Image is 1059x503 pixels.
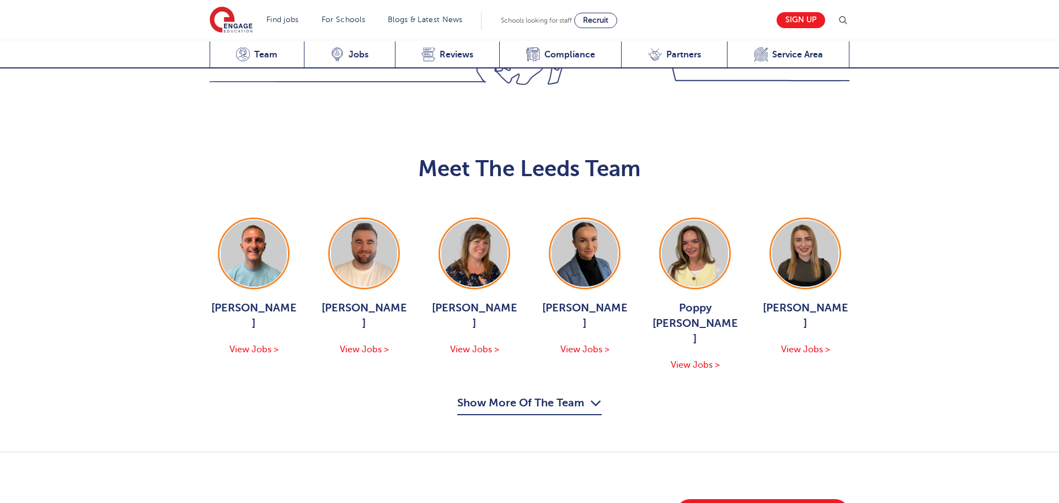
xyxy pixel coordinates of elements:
[574,13,617,28] a: Recruit
[457,394,602,415] button: Show More Of The Team
[331,220,397,287] img: Chris Rushton
[671,360,720,370] span: View Jobs >
[395,41,500,68] a: Reviews
[441,220,507,287] img: Joanne Wright
[210,156,849,182] h2: Meet The Leeds Team
[662,220,728,287] img: Poppy Burnside
[761,218,849,357] a: [PERSON_NAME] View Jobs >
[666,49,701,60] span: Partners
[322,15,365,24] a: For Schools
[772,220,838,287] img: Layla McCosker
[761,300,849,331] span: [PERSON_NAME]
[501,17,572,24] span: Schools looking for staff
[210,300,298,331] span: [PERSON_NAME]
[544,49,595,60] span: Compliance
[430,300,518,331] span: [PERSON_NAME]
[388,15,463,24] a: Blogs & Latest News
[772,49,823,60] span: Service Area
[430,218,518,357] a: [PERSON_NAME] View Jobs >
[651,300,739,347] span: Poppy [PERSON_NAME]
[304,41,395,68] a: Jobs
[777,12,825,28] a: Sign up
[320,218,408,357] a: [PERSON_NAME] View Jobs >
[340,345,389,354] span: View Jobs >
[210,41,304,68] a: Team
[210,7,253,34] img: Engage Education
[541,300,629,331] span: [PERSON_NAME]
[499,41,621,68] a: Compliance
[583,16,608,24] span: Recruit
[651,218,739,372] a: Poppy [PERSON_NAME] View Jobs >
[221,220,287,287] img: George Dignam
[541,218,629,357] a: [PERSON_NAME] View Jobs >
[560,345,609,354] span: View Jobs >
[229,345,279,354] span: View Jobs >
[450,345,499,354] span: View Jobs >
[266,15,299,24] a: Find jobs
[727,41,849,68] a: Service Area
[210,218,298,357] a: [PERSON_NAME] View Jobs >
[781,345,830,354] span: View Jobs >
[621,41,727,68] a: Partners
[254,49,277,60] span: Team
[552,220,618,287] img: Holly Johnson
[440,49,473,60] span: Reviews
[320,300,408,331] span: [PERSON_NAME]
[349,49,368,60] span: Jobs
